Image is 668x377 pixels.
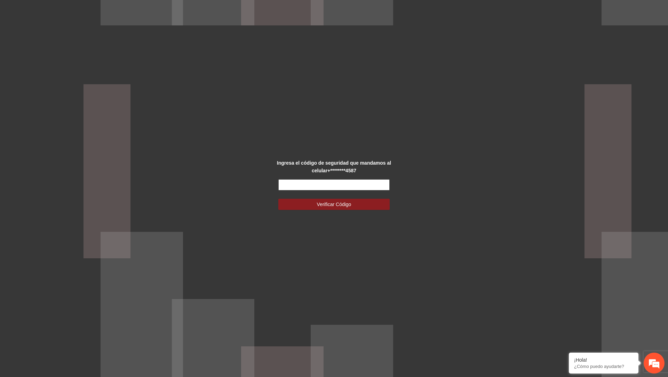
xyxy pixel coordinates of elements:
[574,357,633,363] div: ¡Hola!
[114,3,131,20] div: Minimizar ventana de chat en vivo
[277,160,391,173] strong: Ingresa el código de seguridad que mandamos al celular +********4587
[574,364,633,369] p: ¿Cómo puedo ayudarte?
[278,199,390,210] button: Verificar Código
[3,190,133,214] textarea: Escriba su mensaje y pulse “Intro”
[40,93,96,163] span: Estamos en línea.
[36,36,117,45] div: Chatee con nosotros ahora
[317,201,351,208] span: Verificar Código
